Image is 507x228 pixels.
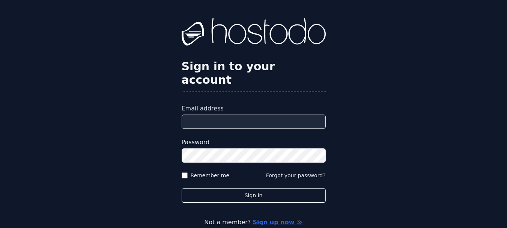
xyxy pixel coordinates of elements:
[182,18,326,48] img: Hostodo
[36,218,471,227] p: Not a member?
[182,60,326,87] h2: Sign in to your account
[182,104,326,113] label: Email address
[253,219,302,226] a: Sign up now ≫
[182,188,326,203] button: Sign in
[266,172,326,179] button: Forgot your password?
[182,138,326,147] label: Password
[191,172,230,179] label: Remember me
